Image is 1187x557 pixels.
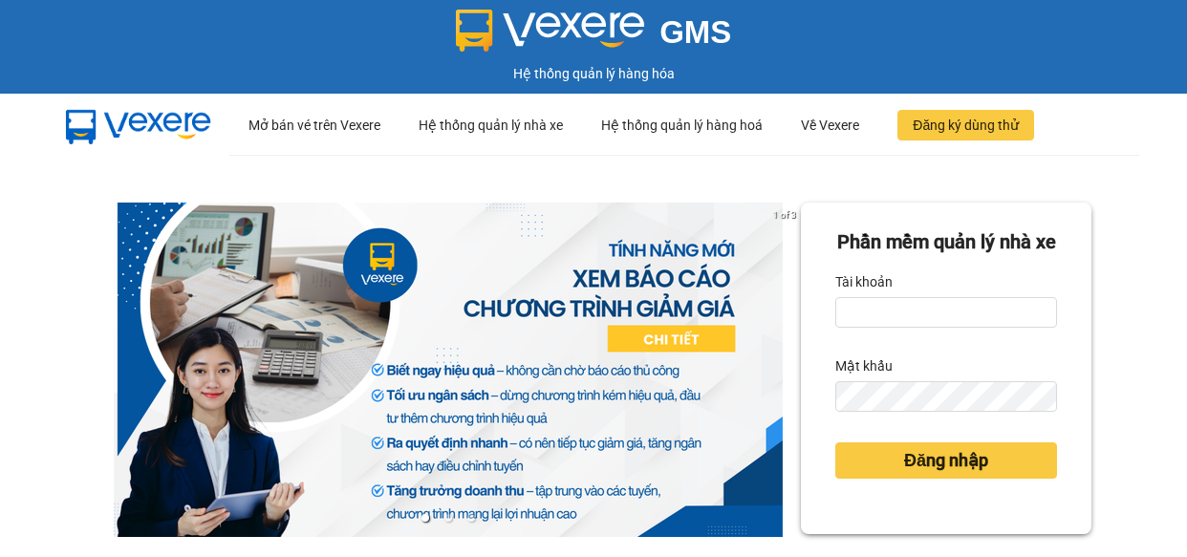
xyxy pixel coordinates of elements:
[835,442,1057,479] button: Đăng nhập
[767,203,801,227] p: 1 of 3
[248,95,380,156] div: Mở bán vé trên Vexere
[444,514,452,522] li: slide item 2
[801,95,859,156] div: Về Vexere
[421,514,429,522] li: slide item 1
[913,115,1019,136] span: Đăng ký dùng thử
[659,14,731,50] span: GMS
[835,267,893,297] label: Tài khoản
[601,95,763,156] div: Hệ thống quản lý hàng hoá
[897,110,1034,140] button: Đăng ký dùng thử
[835,381,1057,412] input: Mật khẩu
[96,203,122,537] button: previous slide / item
[904,447,988,474] span: Đăng nhập
[456,29,732,44] a: GMS
[835,297,1057,328] input: Tài khoản
[835,351,893,381] label: Mật khẩu
[467,514,475,522] li: slide item 3
[456,10,645,52] img: logo 2
[5,63,1182,84] div: Hệ thống quản lý hàng hóa
[419,95,563,156] div: Hệ thống quản lý nhà xe
[774,203,801,537] button: next slide / item
[835,227,1057,257] div: Phần mềm quản lý nhà xe
[48,96,229,156] img: mbUUG5Q.png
